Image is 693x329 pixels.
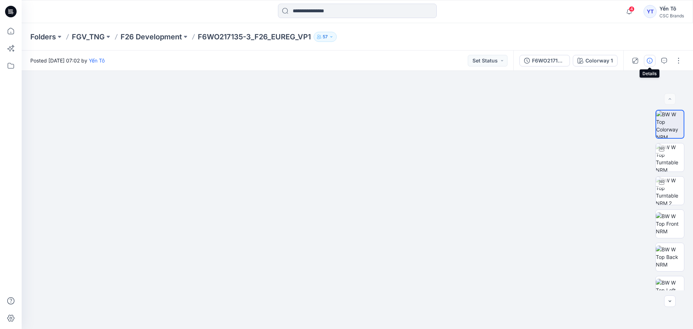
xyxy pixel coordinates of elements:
[644,55,655,66] button: Details
[656,246,684,268] img: BW W Top Back NRM
[519,55,570,66] button: F6WO217135-3_F26_EUREG_VP1
[656,212,684,235] img: BW W Top Front NRM
[72,32,105,42] a: FGV_TNG
[314,32,337,42] button: 57
[30,57,105,64] span: Posted [DATE] 07:02 by
[656,279,684,302] img: BW W Top Left NRM
[656,177,684,205] img: BW W Top Turntable NRM 2
[659,13,684,18] div: CSC Brands
[656,143,684,172] img: BW W Top Turntable NRM
[644,5,657,18] div: YT
[121,32,182,42] a: F26 Development
[198,32,311,42] p: F6WO217135-3_F26_EUREG_VP1
[629,6,635,12] span: 4
[220,62,495,329] img: eyJhbGciOiJIUzI1NiIsImtpZCI6IjAiLCJzbHQiOiJzZXMiLCJ0eXAiOiJKV1QifQ.eyJkYXRhIjp7InR5cGUiOiJzdG9yYW...
[585,57,613,65] div: Colorway 1
[659,4,684,13] div: Yến Tô
[323,33,328,41] p: 57
[532,57,565,65] div: F6WO217135-3_F26_EUREG_VP1
[656,111,684,138] img: BW W Top Colorway NRM
[573,55,618,66] button: Colorway 1
[89,57,105,64] a: Yến Tô
[30,32,56,42] a: Folders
